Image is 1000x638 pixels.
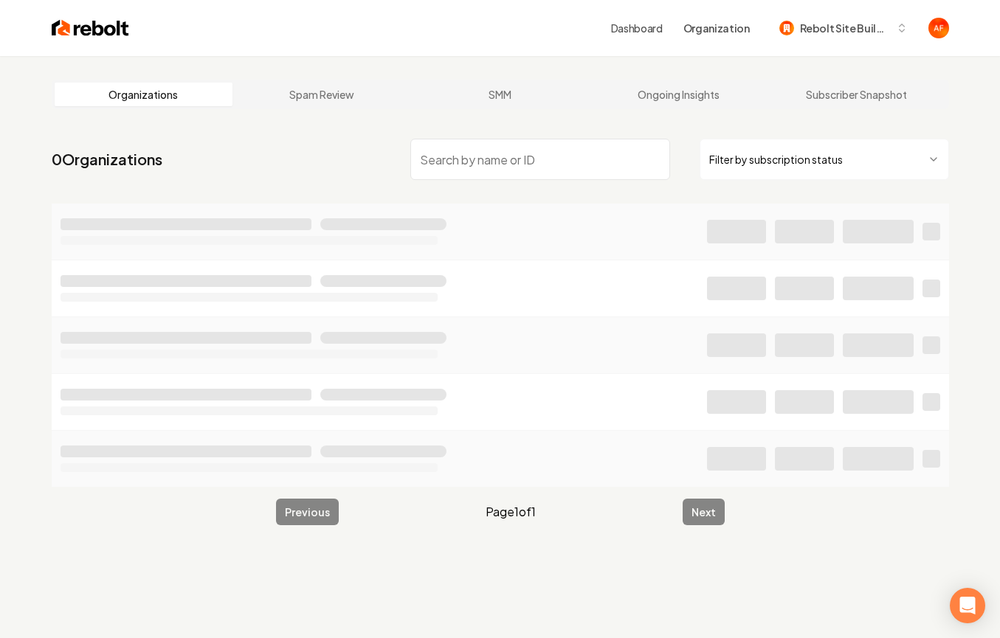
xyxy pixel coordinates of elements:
[950,588,985,623] div: Open Intercom Messenger
[52,149,162,170] a: 0Organizations
[928,18,949,38] img: Avan Fahimi
[675,15,759,41] button: Organization
[232,83,411,106] a: Spam Review
[589,83,768,106] a: Ongoing Insights
[52,18,129,38] img: Rebolt Logo
[486,503,536,521] span: Page 1 of 1
[768,83,946,106] a: Subscriber Snapshot
[55,83,233,106] a: Organizations
[411,83,590,106] a: SMM
[800,21,890,36] span: Rebolt Site Builder
[410,139,670,180] input: Search by name or ID
[611,21,663,35] a: Dashboard
[928,18,949,38] button: Open user button
[779,21,794,35] img: Rebolt Site Builder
